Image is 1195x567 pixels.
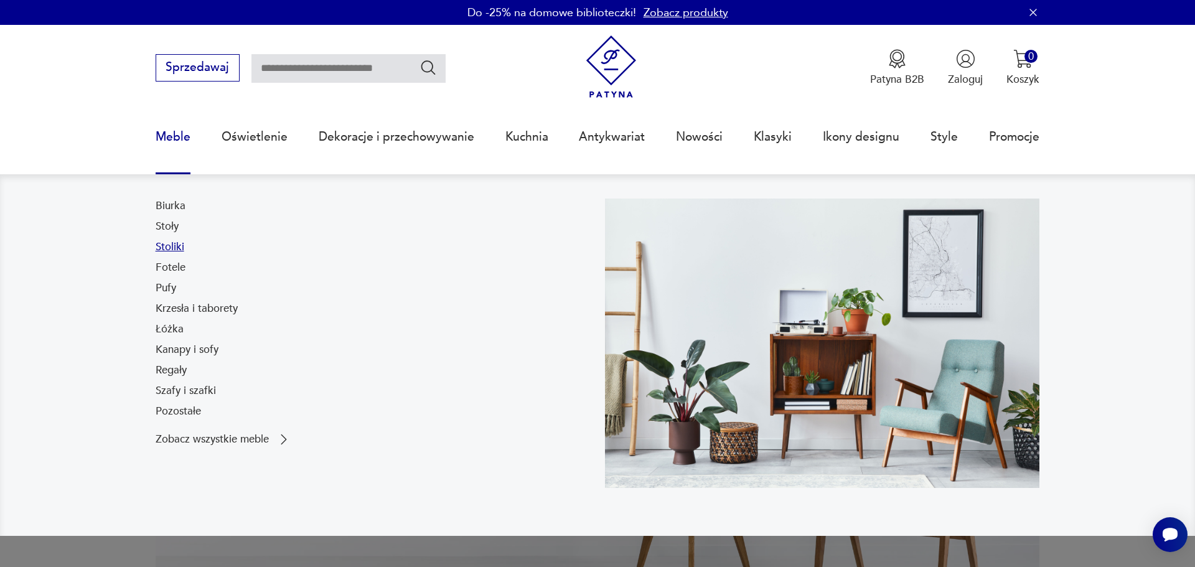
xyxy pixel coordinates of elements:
[605,199,1039,489] img: 969d9116629659dbb0bd4e745da535dc.jpg
[870,49,924,87] a: Ikona medaluPatyna B2B
[156,434,269,444] p: Zobacz wszystkie meble
[948,49,983,87] button: Zaloguj
[156,54,240,82] button: Sprzedawaj
[579,108,645,166] a: Antykwariat
[156,432,291,447] a: Zobacz wszystkie meble
[888,49,907,68] img: Ikona medalu
[156,63,240,73] a: Sprzedawaj
[1006,49,1039,87] button: 0Koszyk
[156,342,218,357] a: Kanapy i sofy
[156,301,238,316] a: Krzesła i taborety
[870,72,924,87] p: Patyna B2B
[419,59,438,77] button: Szukaj
[1153,517,1188,552] iframe: Smartsupp widget button
[319,108,474,166] a: Dekoracje i przechowywanie
[467,5,636,21] p: Do -25% na domowe biblioteczki!
[754,108,792,166] a: Klasyki
[870,49,924,87] button: Patyna B2B
[948,72,983,87] p: Zaloguj
[156,383,216,398] a: Szafy i szafki
[580,35,643,98] img: Patyna - sklep z meblami i dekoracjami vintage
[156,363,187,378] a: Regały
[222,108,288,166] a: Oświetlenie
[930,108,958,166] a: Style
[156,199,185,213] a: Biurka
[1006,72,1039,87] p: Koszyk
[644,5,728,21] a: Zobacz produkty
[1024,50,1038,63] div: 0
[676,108,723,166] a: Nowości
[156,281,176,296] a: Pufy
[823,108,899,166] a: Ikony designu
[1013,49,1033,68] img: Ikona koszyka
[956,49,975,68] img: Ikonka użytkownika
[156,240,184,255] a: Stoliki
[156,404,201,419] a: Pozostałe
[156,322,184,337] a: Łóżka
[156,260,185,275] a: Fotele
[989,108,1039,166] a: Promocje
[156,108,190,166] a: Meble
[505,108,548,166] a: Kuchnia
[156,219,179,234] a: Stoły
